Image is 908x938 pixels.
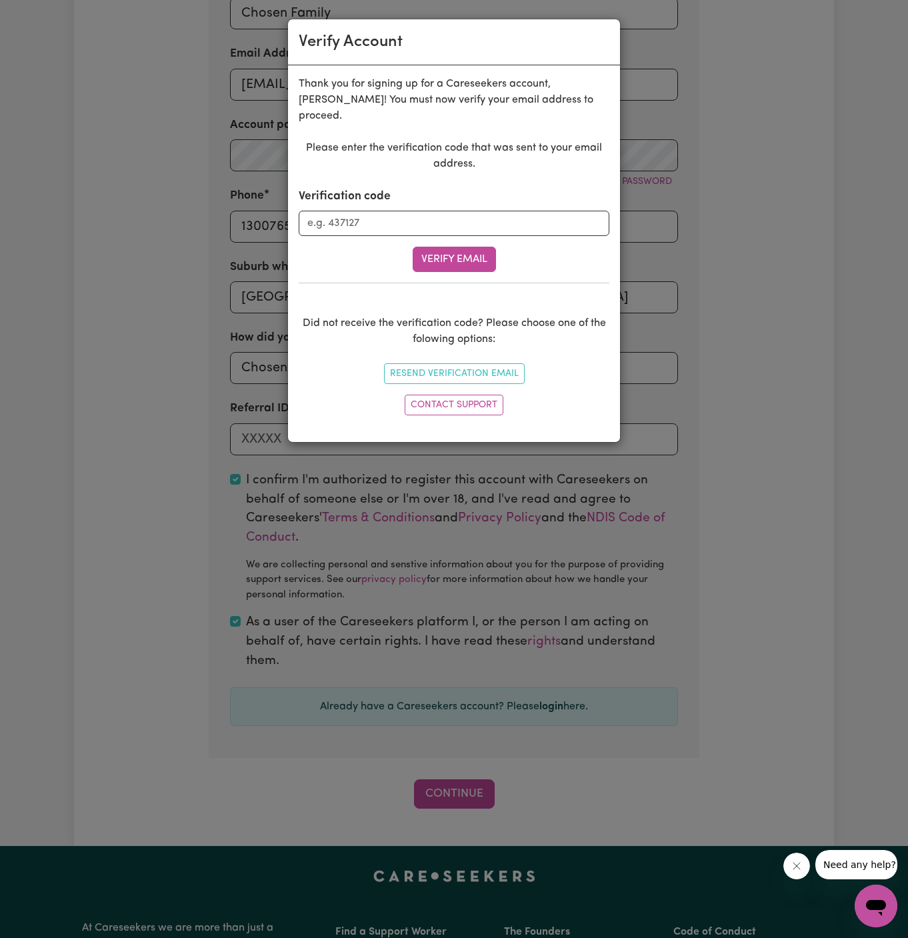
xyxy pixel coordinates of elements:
div: Verify Account [299,30,403,54]
p: Thank you for signing up for a Careseekers account, [PERSON_NAME] ! You must now verify your emai... [299,76,609,124]
iframe: Button to launch messaging window [855,885,897,927]
a: Contact Support [405,395,503,415]
p: Did not receive the verification code? Please choose one of the folowing options: [299,315,609,347]
iframe: Close message [783,853,810,879]
iframe: Message from company [815,850,897,879]
label: Verification code [299,188,391,205]
p: Please enter the verification code that was sent to your email address. [299,140,609,172]
button: Resend Verification Email [384,363,525,384]
button: Verify Email [413,247,496,272]
input: e.g. 437127 [299,211,609,236]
